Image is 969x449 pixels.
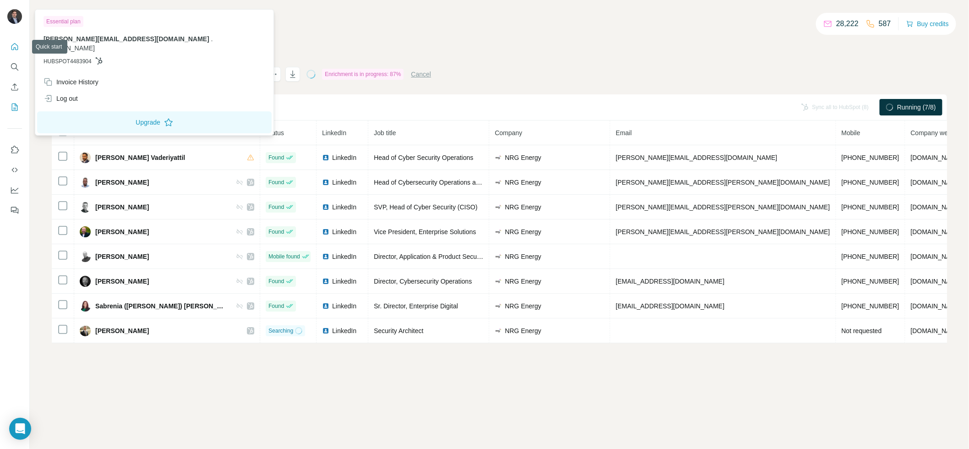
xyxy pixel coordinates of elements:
[374,302,458,310] span: Sr. Director, Enterprise Digital
[37,111,272,133] button: Upgrade
[374,129,396,137] span: Job title
[911,129,962,137] span: Company website
[268,178,284,186] span: Found
[268,302,284,310] span: Found
[332,277,356,286] span: LinkedIn
[911,327,962,334] span: [DOMAIN_NAME]
[411,70,431,79] button: Cancel
[495,154,502,161] img: company-logo
[95,203,149,212] span: [PERSON_NAME]
[505,178,541,187] span: NRG Energy
[505,301,541,311] span: NRG Energy
[332,301,356,311] span: LinkedIn
[906,17,949,30] button: Buy credits
[505,277,541,286] span: NRG Energy
[44,77,99,87] div: Invoice History
[879,18,891,29] p: 587
[44,44,95,52] span: [DOMAIN_NAME]
[95,227,149,236] span: [PERSON_NAME]
[495,179,502,186] img: company-logo
[616,203,830,211] span: [PERSON_NAME][EMAIL_ADDRESS][PERSON_NAME][DOMAIN_NAME]
[322,278,329,285] img: LinkedIn logo
[322,154,329,161] img: LinkedIn logo
[322,129,346,137] span: LinkedIn
[322,228,329,235] img: LinkedIn logo
[842,278,899,285] span: [PHONE_NUMBER]
[842,129,860,137] span: Mobile
[7,9,22,24] img: Avatar
[268,228,284,236] span: Found
[911,253,962,260] span: [DOMAIN_NAME]
[268,327,293,335] span: Searching
[44,35,209,43] span: [PERSON_NAME][EMAIL_ADDRESS][DOMAIN_NAME]
[80,226,91,237] img: Avatar
[322,179,329,186] img: LinkedIn logo
[495,253,502,260] img: company-logo
[268,252,300,261] span: Mobile found
[322,253,329,260] img: LinkedIn logo
[505,227,541,236] span: NRG Energy
[842,253,899,260] span: [PHONE_NUMBER]
[616,129,632,137] span: Email
[332,227,356,236] span: LinkedIn
[332,178,356,187] span: LinkedIn
[95,301,227,311] span: Sabrenia ([PERSON_NAME]) [PERSON_NAME]
[836,18,859,29] p: 28,222
[911,278,962,285] span: [DOMAIN_NAME]
[374,253,486,260] span: Director, Application & Product Security
[80,325,91,336] img: Avatar
[95,153,185,162] span: [PERSON_NAME] Vaderiyattil
[95,178,149,187] span: [PERSON_NAME]
[80,129,106,137] span: 8 Profiles
[911,203,962,211] span: [DOMAIN_NAME]
[211,35,213,43] span: .
[616,302,724,310] span: [EMAIL_ADDRESS][DOMAIN_NAME]
[842,179,899,186] span: [PHONE_NUMBER]
[322,69,404,80] div: Enrichment is in progress: 87%
[80,301,91,312] img: Avatar
[505,153,541,162] span: NRG Energy
[80,276,91,287] img: Avatar
[616,179,830,186] span: [PERSON_NAME][EMAIL_ADDRESS][PERSON_NAME][DOMAIN_NAME]
[332,326,356,335] span: LinkedIn
[616,228,830,235] span: [PERSON_NAME][EMAIL_ADDRESS][PERSON_NAME][DOMAIN_NAME]
[911,179,962,186] span: [DOMAIN_NAME]
[7,59,22,75] button: Search
[842,302,899,310] span: [PHONE_NUMBER]
[505,203,541,212] span: NRG Energy
[80,177,91,188] img: Avatar
[322,203,329,211] img: LinkedIn logo
[268,153,284,162] span: Found
[332,252,356,261] span: LinkedIn
[495,278,502,285] img: company-logo
[95,252,149,261] span: [PERSON_NAME]
[332,203,356,212] span: LinkedIn
[616,154,777,161] span: [PERSON_NAME][EMAIL_ADDRESS][DOMAIN_NAME]
[374,179,514,186] span: Head of Cybersecurity Operations and Response
[9,418,31,440] div: Open Intercom Messenger
[7,79,22,95] button: Enrich CSV
[842,327,882,334] span: Not requested
[332,153,356,162] span: LinkedIn
[268,203,284,211] span: Found
[374,327,423,334] span: Security Architect
[374,154,473,161] span: Head of Cyber Security Operations
[495,129,522,137] span: Company
[911,302,962,310] span: [DOMAIN_NAME]
[374,203,477,211] span: SVP, Head of Cyber Security (CISO)
[911,228,962,235] span: [DOMAIN_NAME]
[7,162,22,178] button: Use Surfe API
[842,203,899,211] span: [PHONE_NUMBER]
[95,326,149,335] span: [PERSON_NAME]
[7,99,22,115] button: My lists
[842,154,899,161] span: [PHONE_NUMBER]
[80,202,91,213] img: Avatar
[495,327,502,334] img: company-logo
[7,182,22,198] button: Dashboard
[322,302,329,310] img: LinkedIn logo
[495,203,502,211] img: company-logo
[911,154,962,161] span: [DOMAIN_NAME]
[322,327,329,334] img: LinkedIn logo
[80,251,91,262] img: Avatar
[616,278,724,285] span: [EMAIL_ADDRESS][DOMAIN_NAME]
